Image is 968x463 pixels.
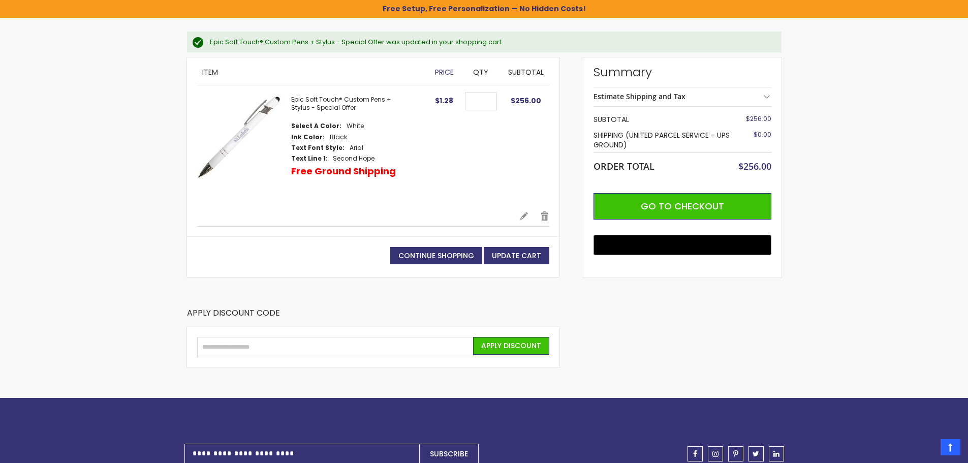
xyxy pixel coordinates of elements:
span: Update Cart [492,251,541,261]
p: Free Ground Shipping [291,165,396,177]
span: pinterest [733,450,738,457]
div: Epic Soft Touch® Custom Pens + Stylus - Special Offer was updated in your shopping cart. [210,38,771,47]
dt: Text Font Style [291,144,345,152]
span: twitter [753,450,759,457]
dt: Text Line 1 [291,155,328,163]
dd: Second Hope [333,155,374,163]
button: Buy with GPay [594,235,771,255]
dd: Arial [350,144,363,152]
button: Go to Checkout [594,193,771,220]
img: 4P-MS8B-White [197,96,281,179]
span: Qty [473,67,488,77]
span: Item [202,67,218,77]
span: Apply Discount [481,341,541,351]
span: instagram [712,450,719,457]
a: facebook [688,446,703,461]
strong: Summary [594,64,771,80]
iframe: Google Customer Reviews [884,436,968,463]
a: instagram [708,446,723,461]
span: Price [435,67,454,77]
th: Subtotal [594,112,738,128]
strong: Estimate Shipping and Tax [594,91,685,101]
dd: Black [330,133,347,141]
a: 4P-MS8B-White [197,96,291,200]
dt: Ink Color [291,133,325,141]
span: $256.00 [738,160,771,172]
span: $1.28 [435,96,453,106]
span: $0.00 [754,130,771,139]
span: Subtotal [508,67,544,77]
span: $256.00 [746,114,771,123]
span: Shipping [594,130,623,140]
strong: Order Total [594,159,654,172]
span: (United Parcel Service - UPS Ground) [594,130,730,150]
a: linkedin [769,446,784,461]
a: Continue Shopping [390,247,482,265]
a: twitter [748,446,764,461]
span: Go to Checkout [641,200,724,212]
a: Epic Soft Touch® Custom Pens + Stylus - Special Offer [291,95,391,112]
dt: Select A Color [291,122,341,130]
dd: White [347,122,364,130]
a: pinterest [728,446,743,461]
span: Subscribe [430,449,468,459]
button: Update Cart [484,247,549,265]
span: $256.00 [511,96,541,106]
span: facebook [693,450,697,457]
strong: Apply Discount Code [187,307,280,326]
span: Continue Shopping [398,251,474,261]
span: linkedin [773,450,779,457]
